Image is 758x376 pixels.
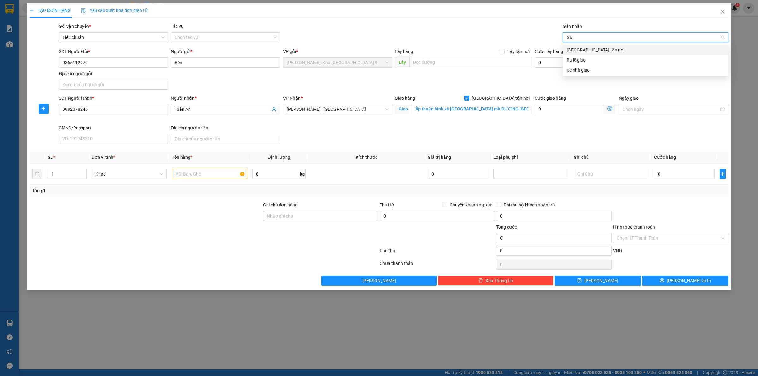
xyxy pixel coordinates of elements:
[535,96,566,101] label: Cước giao hàng
[567,46,725,53] div: [GEOGRAPHIC_DATA] tận nơi
[48,155,53,160] span: SL
[567,57,725,63] div: Ra lễ giao
[63,33,165,42] span: Tiêu chuẩn
[379,260,496,271] div: Chưa thanh toán
[395,104,412,114] span: Giao
[720,169,726,179] button: plus
[577,278,582,283] span: save
[39,106,48,111] span: plus
[171,95,280,102] div: Người nhận
[171,48,280,55] div: Người gửi
[563,55,728,65] div: Ra lễ giao
[563,65,728,75] div: Xe nhà giao
[59,80,168,90] input: Địa chỉ của người gửi
[571,151,651,164] th: Ghi chú
[469,95,532,102] span: [GEOGRAPHIC_DATA] tận nơi
[563,24,582,29] label: Gán nhãn
[32,187,292,194] div: Tổng: 1
[3,9,94,24] strong: BIÊN NHẬN VẬN CHUYỂN BẢO AN EXPRESS
[272,107,277,112] span: user-add
[299,169,306,179] span: kg
[39,104,49,114] button: plus
[720,9,725,14] span: close
[263,211,378,221] input: Ghi chú đơn hàng
[263,202,298,207] label: Ghi chú đơn hàng
[619,96,639,101] label: Ngày giao
[30,8,34,13] span: plus
[714,3,731,21] button: Close
[81,8,86,13] img: icon
[720,171,725,176] span: plus
[59,24,91,29] span: Gói vận chuyển
[412,104,532,114] input: Giao tận nơi
[623,106,719,113] input: Ngày giao
[428,169,488,179] input: 0
[642,276,728,286] button: printer[PERSON_NAME] và In
[667,277,711,284] span: [PERSON_NAME] và In
[171,124,280,131] div: Địa chỉ người nhận
[283,96,301,101] span: VP Nhận
[287,104,389,114] span: Hồ Chí Minh : Kho Quận 12
[59,95,168,102] div: SĐT Người Nhận
[395,49,413,54] span: Lấy hàng
[171,134,280,144] input: Địa chỉ của người nhận
[654,155,676,160] span: Cước hàng
[613,248,622,253] span: VND
[171,24,183,29] label: Tác vụ
[567,67,725,74] div: Xe nhà giao
[567,33,572,41] input: Gán nhãn
[172,155,192,160] span: Tên hàng
[607,106,612,111] span: dollar-circle
[268,155,290,160] span: Định lượng
[379,247,496,258] div: Phụ thu
[409,57,532,67] input: Dọc đường
[59,124,168,131] div: CMND/Passport
[496,224,517,230] span: Tổng cước
[32,169,42,179] button: delete
[95,169,163,179] span: Khác
[283,48,393,55] div: VP gửi
[3,38,94,62] span: [PHONE_NUMBER] - [DOMAIN_NAME]
[356,155,377,160] span: Kích thước
[7,26,90,36] strong: (Công Ty TNHH Chuyển Phát Nhanh Bảo An - MST: 0109597835)
[491,151,571,164] th: Loại phụ phí
[574,169,649,179] input: Ghi Chú
[172,169,247,179] input: VD: Bàn, Ghế
[438,276,553,286] button: deleteXóa Thông tin
[584,277,618,284] span: [PERSON_NAME]
[81,8,147,13] span: Yêu cầu xuất hóa đơn điện tử
[555,276,641,286] button: save[PERSON_NAME]
[447,201,495,208] span: Chuyển khoản ng. gửi
[660,278,664,283] span: printer
[395,57,409,67] span: Lấy
[321,276,436,286] button: [PERSON_NAME]
[535,49,563,54] label: Cước lấy hàng
[428,155,451,160] span: Giá trị hàng
[287,58,389,67] span: Hồ Chí Minh: Kho Thủ Đức & Quận 9
[59,70,168,77] div: Địa chỉ người gửi
[505,48,532,55] span: Lấy tận nơi
[92,155,115,160] span: Đơn vị tính
[535,104,604,114] input: Cước giao hàng
[613,224,655,230] label: Hình thức thanh toán
[563,45,728,55] div: Giao tận nơi
[535,57,616,68] input: Cước lấy hàng
[362,277,396,284] span: [PERSON_NAME]
[30,8,71,13] span: TẠO ĐƠN HÀNG
[478,278,483,283] span: delete
[485,277,513,284] span: Xóa Thông tin
[501,201,557,208] span: Phí thu hộ khách nhận trả
[395,96,415,101] span: Giao hàng
[59,48,168,55] div: SĐT Người Gửi
[380,202,394,207] span: Thu Hộ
